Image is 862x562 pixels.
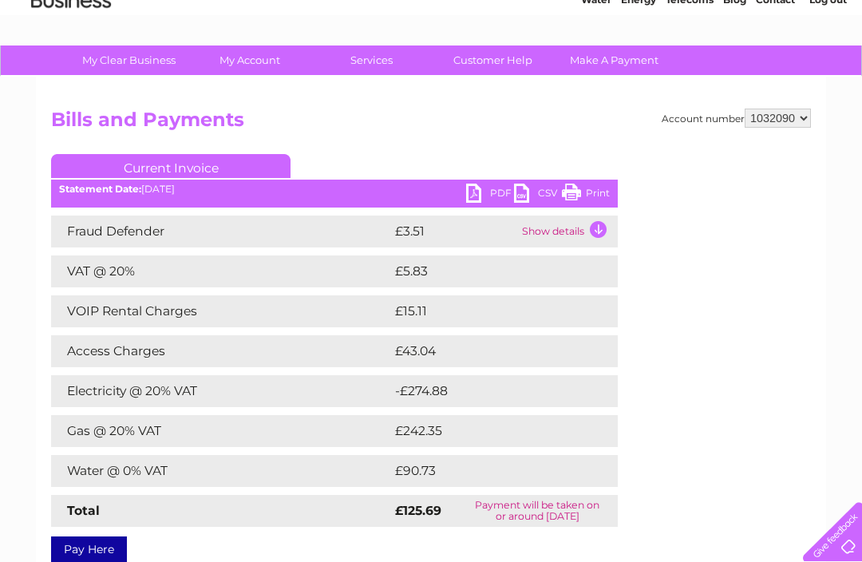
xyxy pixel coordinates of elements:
td: £43.04 [391,335,586,367]
a: Services [306,46,437,75]
td: Water @ 0% VAT [51,455,391,487]
b: Statement Date: [59,183,141,195]
td: -£274.88 [391,375,591,407]
a: Telecoms [666,68,714,80]
td: VAT @ 20% [51,255,391,287]
a: Pay Here [51,536,127,562]
div: [DATE] [51,184,618,195]
a: Contact [756,68,795,80]
td: VOIP Rental Charges [51,295,391,327]
a: My Account [184,46,316,75]
a: PDF [466,184,514,207]
a: Current Invoice [51,154,291,178]
td: £242.35 [391,415,589,447]
td: £15.11 [391,295,580,327]
a: Print [562,184,610,207]
h2: Bills and Payments [51,109,811,139]
td: £3.51 [391,216,518,247]
a: CSV [514,184,562,207]
td: Access Charges [51,335,391,367]
a: My Clear Business [63,46,195,75]
a: Make A Payment [548,46,680,75]
a: Customer Help [427,46,559,75]
a: Water [581,68,611,80]
td: £5.83 [391,255,580,287]
td: Show details [518,216,618,247]
a: Log out [809,68,847,80]
a: Energy [621,68,656,80]
td: Payment will be taken on or around [DATE] [457,495,618,527]
strong: Total [67,503,100,518]
div: Clear Business is a trading name of Verastar Limited (registered in [GEOGRAPHIC_DATA] No. 3667643... [55,9,809,77]
strong: £125.69 [395,503,441,518]
a: Blog [723,68,746,80]
td: Fraud Defender [51,216,391,247]
td: Electricity @ 20% VAT [51,375,391,407]
td: £90.73 [391,455,586,487]
div: Account number [662,109,811,128]
a: 0333 014 3131 [561,8,671,28]
td: Gas @ 20% VAT [51,415,391,447]
img: logo.png [30,42,112,90]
